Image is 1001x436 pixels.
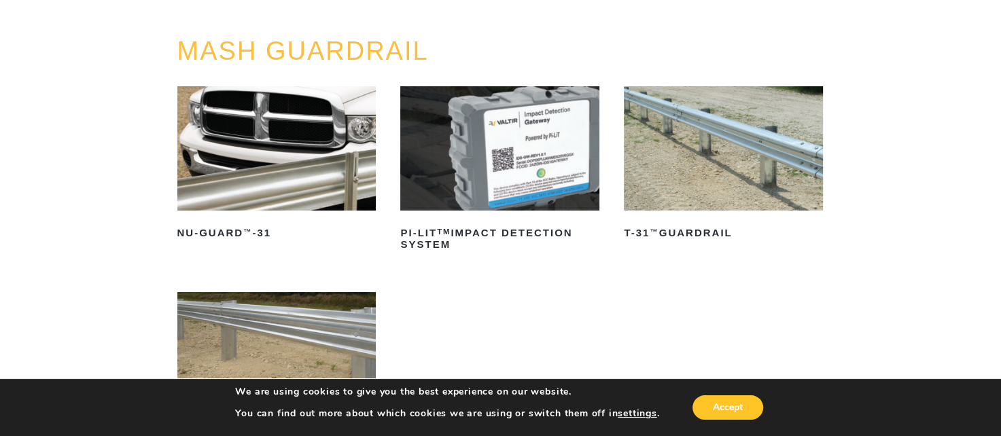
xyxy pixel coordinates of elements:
[692,395,763,420] button: Accept
[624,86,823,244] a: T-31™Guardrail
[624,223,823,244] h2: T-31 Guardrail
[235,386,659,398] p: We are using cookies to give you the best experience on our website.
[177,86,376,244] a: NU-GUARD™-31
[618,407,656,420] button: settings
[400,86,599,255] a: PI-LITTMImpact Detection System
[243,228,252,236] sup: ™
[177,223,376,244] h2: NU-GUARD -31
[400,223,599,255] h2: PI-LIT Impact Detection System
[177,37,429,65] a: MASH GUARDRAIL
[437,228,451,236] sup: TM
[650,228,658,236] sup: ™
[235,407,659,420] p: You can find out more about which cookies we are using or switch them off in .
